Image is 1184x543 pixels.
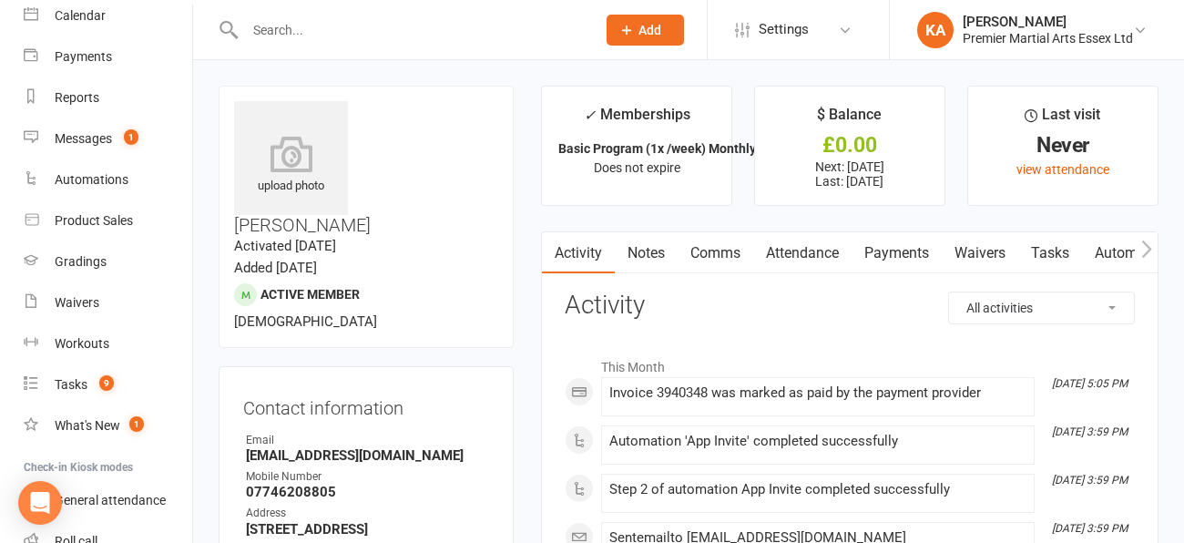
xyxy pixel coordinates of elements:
[246,505,489,522] div: Address
[753,232,852,274] a: Attendance
[24,77,192,118] a: Reports
[99,375,114,391] span: 9
[24,200,192,241] a: Product Sales
[584,107,596,124] i: ✓
[1018,232,1082,274] a: Tasks
[565,292,1135,320] h3: Activity
[985,136,1141,155] div: Never
[565,348,1135,377] li: This Month
[243,391,489,418] h3: Contact information
[963,30,1133,46] div: Premier Martial Arts Essex Ltd
[24,36,192,77] a: Payments
[584,103,690,137] div: Memberships
[55,418,120,433] div: What's New
[55,49,112,64] div: Payments
[234,313,377,330] span: [DEMOGRAPHIC_DATA]
[771,159,928,189] p: Next: [DATE] Last: [DATE]
[609,482,1026,497] div: Step 2 of automation App Invite completed successfully
[609,385,1026,401] div: Invoice 3940348 was marked as paid by the payment provider
[852,232,942,274] a: Payments
[678,232,753,274] a: Comms
[55,377,87,392] div: Tasks
[246,468,489,486] div: Mobile Number
[18,481,62,525] div: Open Intercom Messenger
[24,118,192,159] a: Messages 1
[817,103,882,136] div: $ Balance
[24,405,192,446] a: What's New1
[234,136,348,196] div: upload photo
[24,159,192,200] a: Automations
[246,484,489,500] strong: 07746208805
[607,15,684,46] button: Add
[1025,103,1100,136] div: Last visit
[942,232,1018,274] a: Waivers
[234,101,498,235] h3: [PERSON_NAME]
[24,364,192,405] a: Tasks 9
[24,480,192,521] a: General attendance kiosk mode
[124,129,138,145] span: 1
[55,295,99,310] div: Waivers
[1052,425,1128,438] i: [DATE] 3:59 PM
[55,493,166,507] div: General attendance
[759,9,809,50] span: Settings
[1052,474,1128,487] i: [DATE] 3:59 PM
[771,136,928,155] div: £0.00
[1052,377,1128,390] i: [DATE] 5:05 PM
[55,90,99,105] div: Reports
[55,213,133,228] div: Product Sales
[55,131,112,146] div: Messages
[558,141,756,156] strong: Basic Program (1x /week) Monthly
[246,521,489,538] strong: [STREET_ADDRESS]
[1016,162,1109,177] a: view attendance
[55,336,109,351] div: Workouts
[24,323,192,364] a: Workouts
[55,8,106,23] div: Calendar
[24,282,192,323] a: Waivers
[240,17,583,43] input: Search...
[246,432,489,449] div: Email
[260,287,360,302] span: Active member
[542,232,615,274] a: Activity
[963,14,1133,30] div: [PERSON_NAME]
[234,238,336,254] time: Activated [DATE]
[55,172,128,187] div: Automations
[246,447,489,464] strong: [EMAIL_ADDRESS][DOMAIN_NAME]
[24,241,192,282] a: Gradings
[638,23,661,37] span: Add
[55,254,107,269] div: Gradings
[615,232,678,274] a: Notes
[1052,522,1128,535] i: [DATE] 3:59 PM
[594,160,680,175] span: Does not expire
[609,434,1026,449] div: Automation 'App Invite' completed successfully
[234,260,317,276] time: Added [DATE]
[129,416,144,432] span: 1
[917,12,954,48] div: KA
